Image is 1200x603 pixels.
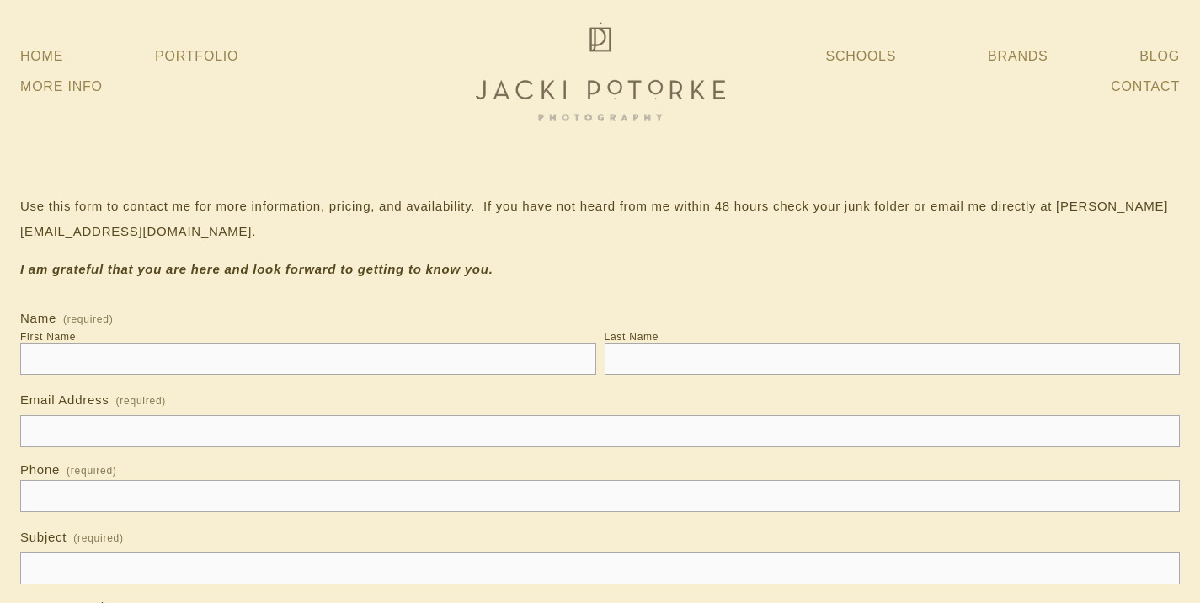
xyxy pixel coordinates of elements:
[1111,72,1180,102] a: Contact
[20,194,1180,244] p: Use this form to contact me for more information, pricing, and availability. If you have not hear...
[825,41,896,72] a: Schools
[20,262,493,276] em: I am grateful that you are here and look forward to getting to know you.
[155,49,238,63] a: Portfolio
[20,72,103,102] a: More Info
[1139,41,1180,72] a: Blog
[63,314,114,324] span: (required)
[20,530,67,544] span: Subject
[466,18,735,125] img: Jacki Potorke Sacramento Family Photographer
[605,331,659,343] div: Last Name
[116,390,167,412] span: (required)
[20,462,60,477] span: Phone
[20,331,76,343] div: First Name
[20,41,63,72] a: Home
[73,527,124,549] span: (required)
[988,41,1048,72] a: Brands
[20,311,56,325] span: Name
[67,466,117,476] span: (required)
[20,392,109,407] span: Email Address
